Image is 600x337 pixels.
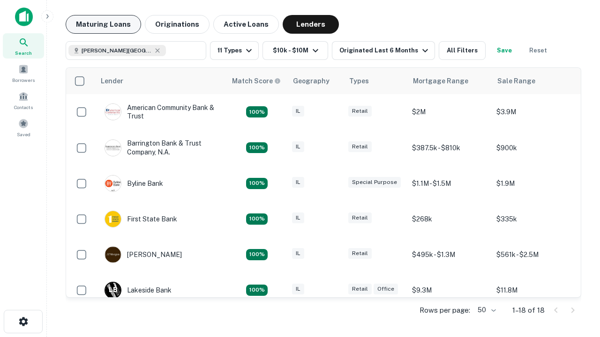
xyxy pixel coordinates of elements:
[246,106,268,117] div: Matching Properties: 2, hasApolloMatch: undefined
[407,130,492,165] td: $387.5k - $810k
[82,46,152,55] span: [PERSON_NAME][GEOGRAPHIC_DATA], [GEOGRAPHIC_DATA]
[292,248,304,259] div: IL
[474,303,497,317] div: 50
[420,305,470,316] p: Rows per page:
[407,201,492,237] td: $268k
[287,68,344,94] th: Geography
[213,15,279,34] button: Active Loans
[492,130,576,165] td: $900k
[349,75,369,87] div: Types
[105,211,177,227] div: First State Bank
[105,246,182,263] div: [PERSON_NAME]
[339,45,431,56] div: Originated Last 6 Months
[105,104,121,120] img: picture
[348,284,372,294] div: Retail
[292,106,304,117] div: IL
[489,41,519,60] button: Save your search to get updates of matches that match your search criteria.
[492,68,576,94] th: Sale Range
[348,212,372,223] div: Retail
[105,140,121,156] img: picture
[232,76,281,86] div: Capitalize uses an advanced AI algorithm to match your search with the best lender. The match sco...
[246,285,268,296] div: Matching Properties: 3, hasApolloMatch: undefined
[292,177,304,188] div: IL
[105,247,121,263] img: picture
[348,177,401,188] div: Special Purpose
[492,94,576,130] td: $3.9M
[523,41,553,60] button: Reset
[232,76,279,86] h6: Match Score
[101,75,123,87] div: Lender
[407,68,492,94] th: Mortgage Range
[348,106,372,117] div: Retail
[492,166,576,201] td: $1.9M
[262,41,328,60] button: $10k - $10M
[439,41,486,60] button: All Filters
[492,201,576,237] td: $335k
[105,176,121,191] img: picture
[293,75,330,87] div: Geography
[3,88,44,113] a: Contacts
[413,75,468,87] div: Mortgage Range
[246,178,268,189] div: Matching Properties: 3, hasApolloMatch: undefined
[497,75,535,87] div: Sale Range
[210,41,259,60] button: 11 Types
[3,60,44,86] a: Borrowers
[66,15,141,34] button: Maturing Loans
[492,237,576,272] td: $561k - $2.5M
[407,166,492,201] td: $1.1M - $1.5M
[407,272,492,308] td: $9.3M
[109,285,117,295] p: L B
[492,272,576,308] td: $11.8M
[145,15,210,34] button: Originations
[348,248,372,259] div: Retail
[95,68,226,94] th: Lender
[105,139,217,156] div: Barrington Bank & Trust Company, N.a.
[14,103,33,111] span: Contacts
[512,305,545,316] p: 1–18 of 18
[374,284,398,294] div: Office
[348,141,372,152] div: Retail
[105,103,217,120] div: American Community Bank & Trust
[12,76,35,84] span: Borrowers
[105,175,163,192] div: Byline Bank
[332,41,435,60] button: Originated Last 6 Months
[246,142,268,154] div: Matching Properties: 3, hasApolloMatch: undefined
[246,249,268,260] div: Matching Properties: 3, hasApolloMatch: undefined
[407,94,492,130] td: $2M
[226,68,287,94] th: Capitalize uses an advanced AI algorithm to match your search with the best lender. The match sco...
[246,213,268,225] div: Matching Properties: 2, hasApolloMatch: undefined
[344,68,407,94] th: Types
[283,15,339,34] button: Lenders
[292,141,304,152] div: IL
[105,282,172,299] div: Lakeside Bank
[3,115,44,140] a: Saved
[553,262,600,307] iframe: Chat Widget
[3,33,44,59] a: Search
[292,212,304,223] div: IL
[15,7,33,26] img: capitalize-icon.png
[292,284,304,294] div: IL
[105,211,121,227] img: picture
[407,237,492,272] td: $495k - $1.3M
[15,49,32,57] span: Search
[17,131,30,138] span: Saved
